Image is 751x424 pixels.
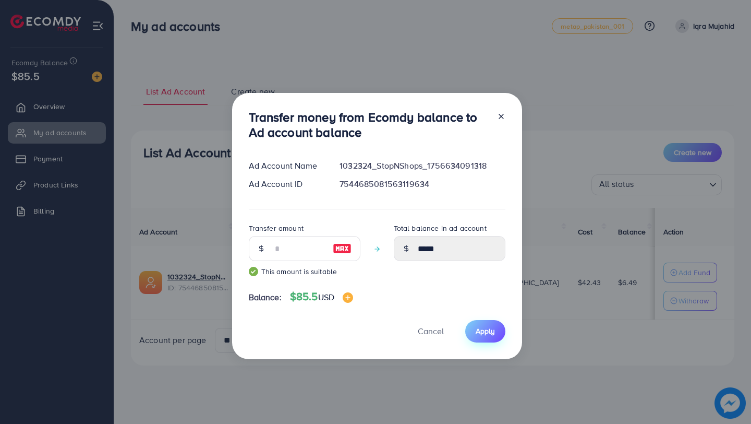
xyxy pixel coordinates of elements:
[331,178,513,190] div: 7544685081563119634
[240,160,332,172] div: Ad Account Name
[249,291,282,303] span: Balance:
[318,291,334,303] span: USD
[290,290,353,303] h4: $85.5
[249,110,489,140] h3: Transfer money from Ecomdy balance to Ad account balance
[394,223,487,233] label: Total balance in ad account
[465,320,505,343] button: Apply
[331,160,513,172] div: 1032324_StopNShops_1756634091318
[476,326,495,336] span: Apply
[240,178,332,190] div: Ad Account ID
[249,267,258,276] img: guide
[405,320,457,343] button: Cancel
[249,223,304,233] label: Transfer amount
[249,266,360,277] small: This amount is suitable
[343,292,353,303] img: image
[333,242,352,255] img: image
[418,325,444,337] span: Cancel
